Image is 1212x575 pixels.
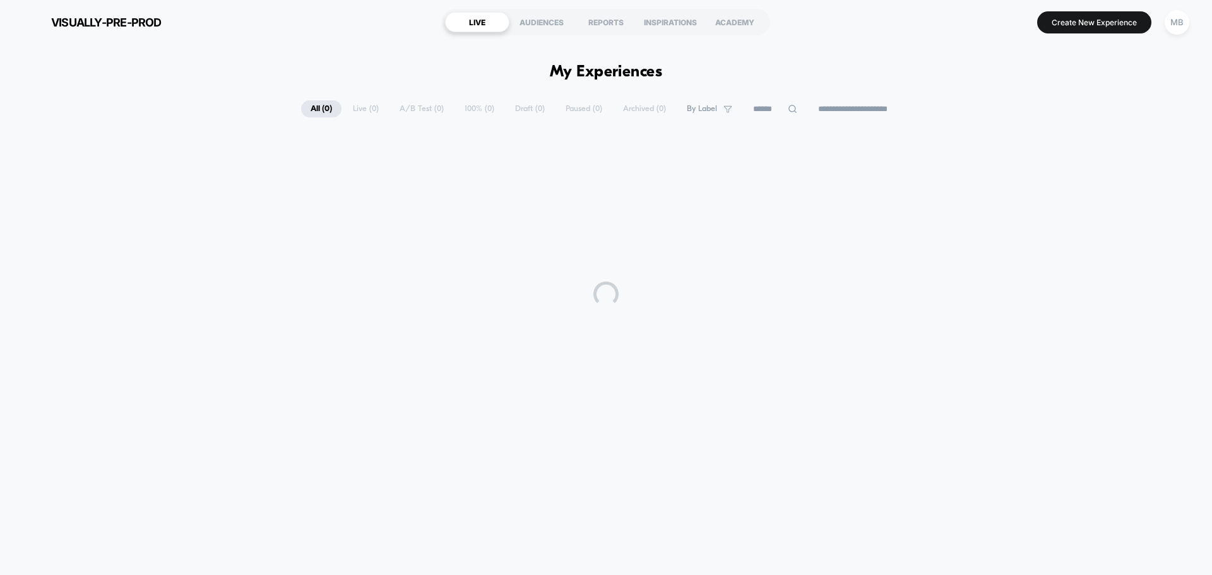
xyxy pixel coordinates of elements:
button: MB [1161,9,1193,35]
span: All ( 0 ) [301,100,342,117]
button: visually-pre-prod [19,12,165,32]
h1: My Experiences [550,63,663,81]
div: INSPIRATIONS [638,12,703,32]
div: AUDIENCES [509,12,574,32]
span: By Label [687,104,717,114]
span: visually-pre-prod [51,16,162,29]
div: LIVE [445,12,509,32]
div: REPORTS [574,12,638,32]
div: MB [1165,10,1189,35]
div: ACADEMY [703,12,767,32]
button: Create New Experience [1037,11,1151,33]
